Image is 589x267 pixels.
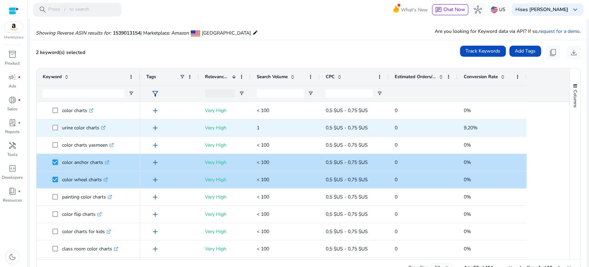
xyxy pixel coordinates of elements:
[326,89,373,98] input: CPC Filter Input
[499,3,505,16] p: US
[395,176,397,183] span: 0
[151,193,159,201] span: add
[205,207,244,221] p: Very High
[435,7,442,13] span: chat
[253,28,258,37] mat-icon: edit
[8,141,17,150] span: handyman
[395,246,397,252] span: 0
[48,6,89,13] p: Press to search
[62,121,106,135] p: urine color charts
[62,138,114,152] p: color charts yasmeen
[7,106,17,112] p: Sales
[205,155,244,169] p: Very High
[8,187,17,195] span: book_4
[3,197,22,203] p: Resources
[326,107,368,114] span: 0,5 $US - 0,75 $US
[62,207,102,221] p: color flip charts
[257,125,259,131] span: 1
[464,211,471,218] span: 0%
[326,211,368,218] span: 0,5 $US - 0,75 $US
[474,6,482,14] span: hub
[62,155,109,169] p: color anchor charts
[18,76,21,79] span: fiber_manual_record
[4,22,23,32] img: amazon.svg
[257,228,269,235] span: < 100
[395,211,397,218] span: 0
[491,6,498,13] img: us.svg
[257,194,269,200] span: < 100
[549,48,557,57] span: content_copy
[516,7,568,12] p: Hi
[539,28,580,35] a: request for a demo
[151,228,159,236] span: add
[8,119,17,127] span: lab_profile
[326,159,368,166] span: 0,5 $US - 0,75 $US
[205,190,244,204] p: Very High
[326,142,368,148] span: 0,5 $US - 0,75 $US
[202,30,251,36] span: [GEOGRAPHIC_DATA]
[18,190,21,193] span: fiber_manual_record
[464,107,471,114] span: 0%
[464,176,471,183] span: 0%
[509,46,541,57] button: Add Tags
[140,30,189,36] span: | Marketplace: Amazon
[146,74,156,80] span: Tags
[257,107,269,114] span: < 100
[570,48,578,57] span: download
[8,164,17,173] span: code_blocks
[257,211,269,218] span: < 100
[395,228,397,235] span: 0
[432,4,468,15] button: chatChat Now
[464,159,471,166] span: 0%
[395,125,397,131] span: 0
[128,91,134,96] button: Open Filter Menu
[205,121,244,135] p: Very High
[326,125,368,131] span: 0,5 $US - 0,75 $US
[151,141,159,149] span: add
[151,124,159,132] span: add
[62,6,68,13] span: /
[205,224,244,239] p: Very High
[8,73,17,81] span: campaign
[62,173,108,187] p: color wheel charts
[151,107,159,115] span: add
[435,28,581,35] p: Are you looking for Keyword data via API? If so, .
[460,46,506,57] button: Track Keywords
[36,30,111,36] i: Showing Reverse ASIN results for:
[151,210,159,219] span: add
[43,74,62,80] span: Keyword
[395,74,436,80] span: Estimated Orders/Month
[326,194,368,200] span: 0,5 $US - 0,75 $US
[257,176,269,183] span: < 100
[62,242,118,256] p: class room color charts
[520,6,568,13] b: ses [PERSON_NAME]
[308,91,313,96] button: Open Filter Menu
[401,4,428,16] span: What's New
[326,228,368,235] span: 0,5 $US - 0,75 $US
[326,74,335,80] span: CPC
[257,159,269,166] span: < 100
[7,151,18,158] p: Tools
[113,30,140,36] span: 1539013154
[205,173,244,187] p: Very High
[18,99,21,101] span: fiber_manual_record
[151,245,159,253] span: add
[464,194,471,200] span: 0%
[205,138,244,152] p: Very High
[395,159,397,166] span: 0
[62,190,112,204] p: painting color charts
[8,96,17,104] span: donut_small
[205,74,229,80] span: Relevance Score
[151,158,159,167] span: add
[572,90,578,108] span: Columns
[257,89,304,98] input: Search Volume Filter Input
[8,50,17,58] span: inventory_2
[464,246,471,252] span: 0%
[39,6,47,14] span: search
[36,49,85,56] span: 2 keyword(s) selected
[377,91,382,96] button: Open Filter Menu
[62,103,94,118] p: color charts
[546,46,560,59] button: content_copy
[567,46,581,59] button: download
[465,47,500,55] span: Track Keywords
